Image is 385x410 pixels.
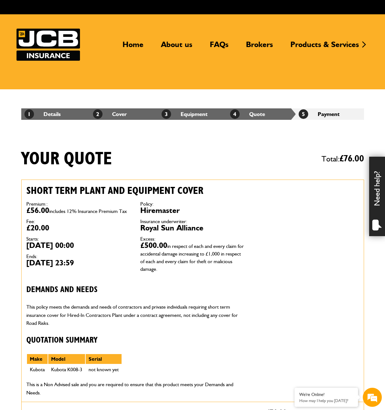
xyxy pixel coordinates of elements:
h3: Quotation Summary [26,336,245,345]
td: not known yet [85,364,122,375]
li: Payment [295,108,364,120]
a: Products & Services [286,40,364,54]
a: FAQs [205,40,233,54]
h3: Demands and needs [26,285,245,295]
li: Quote [227,108,295,120]
dt: Fee: [26,219,131,224]
span: 4 [230,109,240,119]
span: 3 [162,109,171,119]
span: includes 12% Insurance Premium Tax [49,208,127,214]
span: in respect of each and every claim for accidental damage increasing to £1,000 in respect of each ... [140,243,244,272]
dd: Royal Sun Alliance [140,224,245,232]
div: Need help? [369,157,385,236]
dd: £20.00 [26,224,131,232]
th: Serial [85,354,122,365]
dt: Starts: [26,236,131,242]
p: This policy meets the demands and needs of contractors and private individuals requiring short te... [26,303,245,327]
h2: Short term plant and equipment cover [26,185,245,197]
dd: [DATE] 00:00 [26,242,131,249]
dd: £56.00 [26,207,131,214]
dd: [DATE] 23:59 [26,259,131,267]
a: 3Equipment [162,111,208,117]
p: How may I help you today? [299,398,353,403]
a: Home [118,40,148,54]
span: £ [340,154,364,163]
dt: Insurance underwriter: [140,219,245,224]
td: Kubota K008-3 [48,364,85,375]
dt: Ends: [26,254,131,259]
th: Model [48,354,85,365]
a: 1Details [24,111,61,117]
dt: Excess: [140,236,245,242]
dd: Hiremaster [140,207,245,214]
a: 2Cover [93,111,127,117]
span: Total: [322,152,364,166]
a: Brokers [241,40,278,54]
span: 76.00 [344,154,364,163]
img: JCB Insurance Services logo [17,29,80,61]
h1: Your quote [21,148,112,170]
a: JCB Insurance Services [17,29,80,61]
span: 2 [93,109,103,119]
p: This is a Non Advised sale and you are required to ensure that this product meets your Demands an... [26,380,245,397]
span: 5 [299,109,308,119]
div: We're Online! [299,392,353,397]
dd: £500.00 [140,242,245,272]
td: Kubota [27,364,48,375]
th: Make [27,354,48,365]
dt: Premium:: [26,202,131,207]
a: About us [156,40,197,54]
span: 1 [24,109,34,119]
dt: Policy: [140,202,245,207]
